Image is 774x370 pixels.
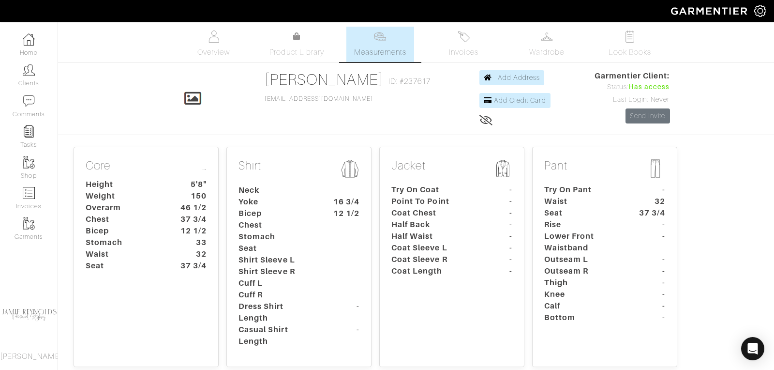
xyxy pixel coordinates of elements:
dt: - [627,312,672,324]
dt: - [627,265,672,277]
dt: - [475,184,520,196]
dt: - [322,324,367,347]
div: Open Intercom Messenger [741,337,764,360]
dt: - [322,301,367,324]
div: Status: [595,82,670,92]
dt: Lower Front Waistband [537,231,627,254]
dt: - [627,254,672,265]
a: … [202,159,207,173]
img: dashboard-icon-dbcd8f5a0b271acd01030246c82b418ddd0df26cd7fceb0bd07c9910d44c42f6.png [23,33,35,46]
dt: 37 3/4 [169,214,214,225]
dt: Dress Shirt Length [231,301,322,324]
img: clients-icon-6bae9207a08558b7cb47a8932f037763ab4055f8c8b6bfacd5dc20c3e0201464.png [23,64,35,76]
img: msmt-pant-icon-b5f0be45518e7579186d657110a8042fb0a286fe15c7a31f2bf2767143a10412.png [646,159,665,178]
span: Wardrobe [529,46,564,58]
span: Add Credit Card [494,96,546,104]
dt: Bicep [78,225,169,237]
dt: Rise [537,219,627,231]
dt: 37 3/4 [627,207,672,219]
dt: 32 [169,248,214,260]
a: Measurements [346,27,415,62]
img: gear-icon-white-bd11855cb880d31180b6d7d6211b90ccbf57a29d726f0c71d8c61bd08dd39cc2.png [754,5,766,17]
dt: Casual Shirt Length [231,324,322,347]
a: Invoices [430,27,497,62]
span: Invoices [449,46,478,58]
dt: Coat Length [384,265,475,277]
dt: 46 1/2 [169,202,214,214]
img: reminder-icon-8004d30b9f0a5d33ae49ab947aed9ed385cf756f9e5892f1edd6e32f2345188e.png [23,125,35,138]
dt: 12 1/2 [169,225,214,237]
dt: - [627,289,672,300]
a: Overview [180,27,248,62]
dt: - [627,277,672,289]
dt: Outseam L [537,254,627,265]
dt: Chest [231,219,322,231]
dt: Stomach [231,231,322,243]
a: Add Credit Card [479,93,551,108]
img: msmt-jacket-icon-80010867aa4725b62b9a09ffa5103b2b3040b5cb37876859cbf8e78a4e2258a7.png [493,159,512,178]
a: Look Books [596,27,664,62]
dt: - [627,184,672,196]
dt: Try On Coat [384,184,475,196]
img: garments-icon-b7da505a4dc4fd61783c78ac3ca0ef83fa9d6f193b1c9dc38574b1d14d53ca28.png [23,217,35,230]
img: wardrobe-487a4870c1b7c33e795ec22d11cfc2ed9d08956e64fb3008fe2437562e282088.svg [541,31,553,43]
dt: Neck [231,185,322,196]
dt: - [627,219,672,231]
dt: Try On Pant [537,184,627,196]
dt: Waist [537,196,627,207]
dt: Waist [78,248,169,260]
dt: Seat [537,207,627,219]
img: comment-icon-a0a6a9ef722e966f86d9cbdc48e553b5cf19dbc54f86b18d962a5391bc8f6eb6.png [23,95,35,107]
span: Overview [197,46,230,58]
a: Wardrobe [513,27,580,62]
dt: Weight [78,190,169,202]
a: [EMAIL_ADDRESS][DOMAIN_NAME] [265,95,373,102]
dt: - [475,207,520,219]
dt: Height [78,179,169,190]
dt: Half Back [384,219,475,231]
dt: 33 [169,237,214,248]
p: Jacket [391,159,512,180]
dt: - [475,254,520,265]
dt: Cuff L [231,277,322,289]
img: basicinfo-40fd8af6dae0f16599ec9e87c0ef1c0a1fdea2edbe929e3d69a839185d80c458.svg [208,31,220,43]
dt: - [475,242,520,254]
dt: Thigh [537,277,627,289]
dt: Coat Sleeve R [384,254,475,265]
dt: Bottom [537,312,627,324]
dt: - [475,196,520,207]
dt: 150 [169,190,214,202]
dt: 12 1/2 [322,208,367,219]
dt: Shirt Sleeve L [231,254,322,266]
img: orders-27d20c2124de7fd6de4e0e44c1d41de31381a507db9b33961299e4e07d508b8c.svg [458,31,470,43]
a: [PERSON_NAME] [265,71,384,88]
dt: 37 3/4 [169,260,214,272]
span: Measurements [354,46,407,58]
dt: 32 [627,196,672,207]
dt: Half Waist [384,231,475,242]
dt: Coat Sleeve L [384,242,475,254]
dt: Knee [537,289,627,300]
span: Add Address [498,74,540,81]
dt: Seat [231,243,322,254]
dt: Overarm [78,202,169,214]
dt: 5'8" [169,179,214,190]
dt: Calf [537,300,627,312]
dt: - [475,231,520,242]
img: todo-9ac3debb85659649dc8f770b8b6100bb5dab4b48dedcbae339e5042a72dfd3cc.svg [624,31,636,43]
div: Last Login: Never [595,94,670,105]
a: Add Address [479,70,545,85]
a: Send Invite [625,108,670,123]
span: Look Books [609,46,652,58]
p: Core [86,159,207,175]
img: orders-icon-0abe47150d42831381b5fb84f609e132dff9fe21cb692f30cb5eec754e2cba89.png [23,187,35,199]
dt: Cuff R [231,289,322,301]
img: msmt-shirt-icon-3af304f0b202ec9cb0a26b9503a50981a6fda5c95ab5ec1cadae0dbe11e5085a.png [340,159,359,179]
p: Shirt [238,159,359,181]
dt: - [475,265,520,277]
dt: Yoke [231,196,322,208]
img: garmentier-logo-header-white-b43fb05a5012e4ada735d5af1a66efaba907eab6374d6393d1fbf88cb4ef424d.png [666,2,754,19]
dt: Shirt Sleeve R [231,266,322,277]
dt: - [627,300,672,312]
dt: Chest [78,214,169,225]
